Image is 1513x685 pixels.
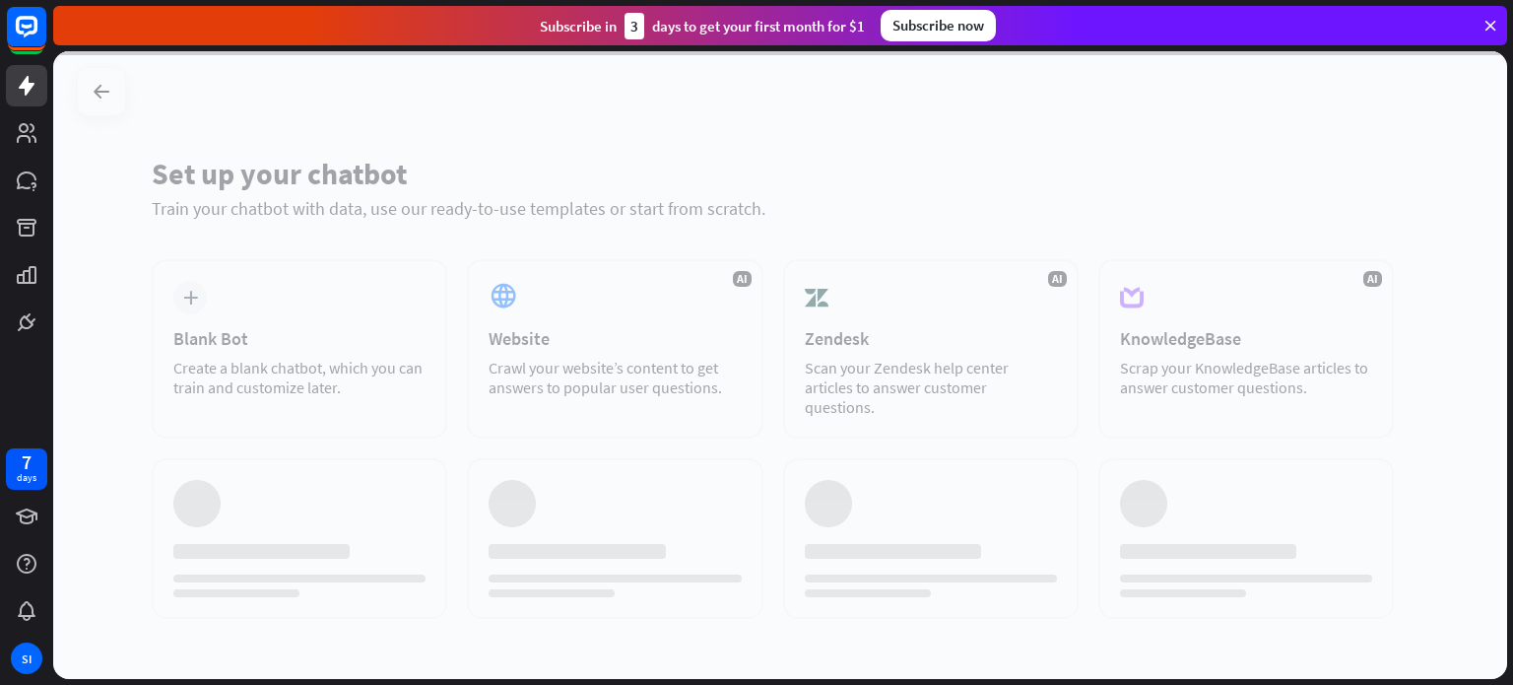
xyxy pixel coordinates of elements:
[881,10,996,41] div: Subscribe now
[17,471,36,485] div: days
[22,453,32,471] div: 7
[6,448,47,490] a: 7 days
[540,13,865,39] div: Subscribe in days to get your first month for $1
[625,13,644,39] div: 3
[11,643,42,674] div: SI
